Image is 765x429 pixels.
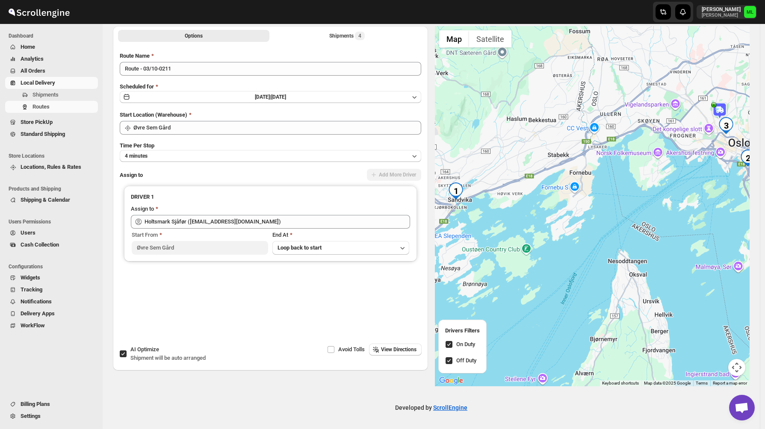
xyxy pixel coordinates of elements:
span: Avoid Tolls [338,346,365,353]
span: Routes [32,103,50,110]
span: Notifications [21,298,52,305]
span: Shipments [32,91,59,98]
span: Users Permissions [9,218,98,225]
button: Loop back to start [272,241,409,255]
button: Tracking [5,284,98,296]
span: 4 [358,32,361,39]
span: WorkFlow [21,322,45,329]
span: Configurations [9,263,98,270]
div: 1 [447,182,464,200]
span: 4 minutes [125,153,148,159]
span: All Orders [21,68,45,74]
div: Assign to [131,205,154,213]
span: View Directions [381,346,416,353]
img: ScrollEngine [7,1,71,23]
button: Map camera controls [728,359,745,376]
a: Open this area in Google Maps (opens a new window) [437,375,465,386]
button: All Route Options [118,30,269,42]
div: End At [272,231,409,239]
button: Users [5,227,98,239]
p: Developed by [395,403,467,412]
span: Analytics [21,56,44,62]
div: 3 [718,117,735,134]
span: Options [185,32,203,39]
span: Home [21,44,35,50]
button: Settings [5,410,98,422]
input: Eg: Bengaluru Route [120,62,421,76]
button: Delivery Apps [5,308,98,320]
h3: DRIVER 1 [131,193,410,201]
span: Michael Lunga [744,6,756,18]
button: Show satellite imagery [469,30,511,47]
div: All Route Options [113,45,428,326]
span: Assign to [120,172,143,178]
a: Terms (opens in new tab) [696,381,708,385]
span: Users [21,229,35,236]
p: [PERSON_NAME] [702,13,741,18]
button: View Directions [369,344,422,356]
span: Settings [21,413,41,419]
span: Widgets [21,274,40,281]
div: Shipments [329,32,365,40]
button: [DATE]|[DATE] [120,91,421,103]
button: Widgets [5,272,98,284]
span: Products and Shipping [9,185,98,192]
button: Locations, Rules & Rates [5,161,98,173]
button: All Orders [5,65,98,77]
span: [DATE] [271,94,286,100]
span: Scheduled for [120,83,154,90]
div: 2 [739,150,756,167]
span: [DATE] | [255,94,271,100]
span: Loop back to start [278,244,322,251]
span: Time Per Stop [120,142,154,149]
span: Delivery Apps [21,310,55,317]
button: Selected Shipments [271,30,422,42]
button: Home [5,41,98,53]
input: Search location [133,121,421,135]
img: Google [437,375,465,386]
a: ScrollEngine [433,404,467,411]
button: Billing Plans [5,398,98,410]
span: Off Duty [456,357,476,364]
span: On Duty [456,341,475,347]
button: User menu [697,5,757,19]
p: [PERSON_NAME] [702,6,741,13]
h2: Drivers Filters [445,326,480,335]
a: Report a map error [713,381,747,385]
button: 4 minutes [120,150,421,162]
span: Store PickUp [21,119,53,125]
span: Store Locations [9,153,98,159]
button: Routes [5,101,98,113]
button: WorkFlow [5,320,98,332]
button: Shipments [5,89,98,101]
text: ML [747,9,753,15]
button: Analytics [5,53,98,65]
span: Dashboard [9,32,98,39]
button: Shipping & Calendar [5,194,98,206]
span: Local Delivery [21,79,55,86]
button: Notifications [5,296,98,308]
span: Start Location (Warehouse) [120,112,187,118]
span: AI Optimize [130,346,159,353]
input: Search assignee [145,215,410,229]
span: Route Name [120,53,150,59]
span: Shipment will be auto arranged [130,355,206,361]
button: Show street map [439,30,469,47]
span: Cash Collection [21,241,59,248]
span: Tracking [21,286,42,293]
span: Locations, Rules & Rates [21,164,81,170]
span: Standard Shipping [21,131,65,137]
div: Open chat [729,395,755,420]
span: Shipping & Calendar [21,197,70,203]
span: Start From [132,232,158,238]
span: Billing Plans [21,401,50,407]
button: Cash Collection [5,239,98,251]
button: Keyboard shortcuts [602,380,639,386]
span: Map data ©2025 Google [644,381,691,385]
